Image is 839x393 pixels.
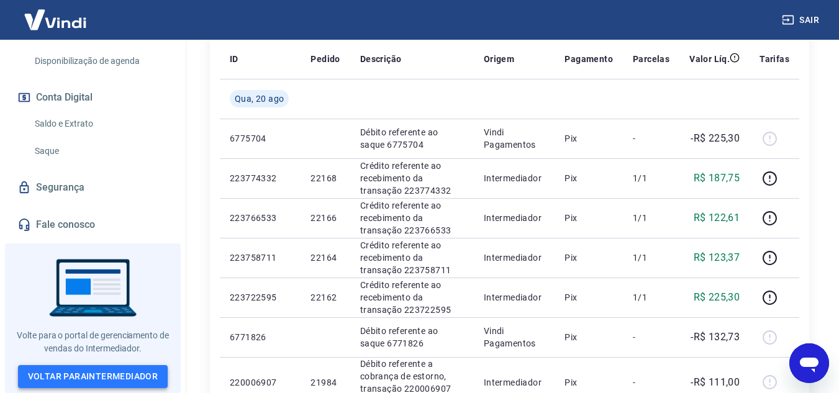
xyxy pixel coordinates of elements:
p: - [633,331,669,343]
p: 22162 [311,291,340,304]
p: Crédito referente ao recebimento da transação 223774332 [360,160,464,197]
p: Intermediador [484,251,545,264]
p: R$ 123,37 [694,250,740,265]
p: -R$ 225,30 [691,131,740,146]
a: Disponibilização de agenda [30,48,171,74]
p: Pix [565,132,613,145]
a: Saldo e Extrato [30,111,171,137]
p: 6771826 [230,331,291,343]
p: Parcelas [633,53,669,65]
a: Fale conosco [15,211,171,238]
a: Segurança [15,174,171,201]
p: Tarifas [760,53,789,65]
p: Pix [565,172,613,184]
p: R$ 225,30 [694,290,740,305]
a: Voltar paraIntermediador [18,365,168,388]
p: - [633,376,669,389]
p: Débito referente ao saque 6771826 [360,325,464,350]
p: Intermediador [484,212,545,224]
p: R$ 187,75 [694,171,740,186]
p: Crédito referente ao recebimento da transação 223758711 [360,239,464,276]
p: 1/1 [633,251,669,264]
p: 22164 [311,251,340,264]
p: ID [230,53,238,65]
p: Pedido [311,53,340,65]
button: Sair [779,9,824,32]
p: Descrição [360,53,402,65]
p: 1/1 [633,291,669,304]
p: -R$ 111,00 [691,375,740,390]
p: Pix [565,251,613,264]
p: 223774332 [230,172,291,184]
p: -R$ 132,73 [691,330,740,345]
a: Saque [30,138,171,164]
p: Origem [484,53,514,65]
p: 6775704 [230,132,291,145]
p: Crédito referente ao recebimento da transação 223766533 [360,199,464,237]
p: Débito referente ao saque 6775704 [360,126,464,151]
p: Intermediador [484,291,545,304]
button: Conta Digital [15,84,171,111]
p: R$ 122,61 [694,210,740,225]
img: Vindi [15,1,96,38]
p: 22166 [311,212,340,224]
p: Valor Líq. [689,53,730,65]
p: 1/1 [633,172,669,184]
p: Pix [565,331,613,343]
p: 223722595 [230,291,291,304]
iframe: Botão para abrir a janela de mensagens [789,343,829,383]
p: - [633,132,669,145]
p: Pix [565,291,613,304]
p: Crédito referente ao recebimento da transação 223722595 [360,279,464,316]
p: Pagamento [565,53,613,65]
p: 21984 [311,376,340,389]
p: Intermediador [484,172,545,184]
p: 1/1 [633,212,669,224]
p: 223766533 [230,212,291,224]
p: Intermediador [484,376,545,389]
p: Pix [565,376,613,389]
p: 223758711 [230,251,291,264]
p: 220006907 [230,376,291,389]
p: Pix [565,212,613,224]
p: Vindi Pagamentos [484,126,545,151]
p: 22168 [311,172,340,184]
p: Vindi Pagamentos [484,325,545,350]
span: Qua, 20 ago [235,93,284,105]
